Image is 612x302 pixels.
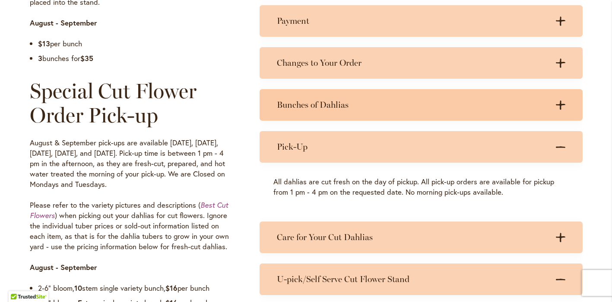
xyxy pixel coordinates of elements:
summary: Changes to Your Order [260,47,583,79]
strong: August - September [30,18,97,28]
p: August & September pick-ups are available [DATE], [DATE], [DATE], [DATE], and [DATE]. Pick-up tim... [30,138,235,190]
strong: 3 [38,53,42,63]
p: Please refer to the variety pictures and descriptions ( ) when picking out your dahlias for cut f... [30,200,235,252]
h3: Pick-Up [277,141,548,152]
li: bunches for [38,53,235,64]
summary: Payment [260,5,583,37]
h3: Changes to Your Order [277,58,548,68]
p: All dahlias are cut fresh on the day of pickup. All pick-up orders are available for pickup from ... [273,177,569,197]
strong: $35 [80,53,93,63]
summary: U-pick/Self Serve Cut Flower Stand [260,263,583,295]
h3: Bunches of Dahlias [277,100,548,110]
h2: Special Cut Flower Order Pick-up [30,79,235,127]
h3: Care for Your Cut Dahlias [277,232,548,243]
summary: Bunches of Dahlias [260,89,583,121]
summary: Pick-Up [260,131,583,163]
strong: August - September [30,262,97,272]
summary: Care for Your Cut Dahlias [260,222,583,253]
li: per bunch [38,39,235,49]
em: Best Cut Flowers [30,200,228,220]
h3: Payment [277,16,548,26]
strong: $13 [38,39,50,48]
a: Best Cut Flowers [30,200,228,220]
